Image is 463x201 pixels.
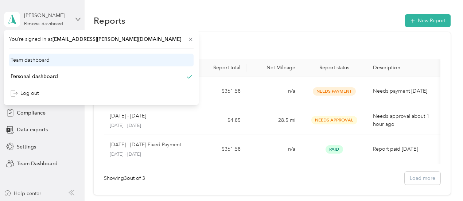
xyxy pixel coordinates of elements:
[4,190,41,197] button: Help center
[246,77,301,106] td: n/a
[373,87,435,95] p: Needs payment [DATE]
[11,56,50,64] div: Team dashboard
[110,141,181,149] p: [DATE] - [DATE] Fixed Payment
[313,87,356,96] span: Needs Payment
[191,77,246,106] td: $361.58
[11,89,39,97] div: Log out
[246,106,301,135] td: 28.5 mi
[24,22,63,26] div: Personal dashboard
[307,65,361,71] div: Report status
[367,59,440,77] th: Description
[104,174,145,182] div: Showing 3 out of 3
[24,12,70,19] div: [PERSON_NAME]
[17,109,46,117] span: Compliance
[191,135,246,164] td: $361.58
[373,145,435,153] p: Report paid [DATE]
[110,112,146,120] p: [DATE] - [DATE]
[11,73,58,80] div: Personal dashboard
[191,106,246,135] td: $4.85
[52,36,181,42] span: [EMAIL_ADDRESS][PERSON_NAME][DOMAIN_NAME]
[110,151,186,158] p: [DATE] - [DATE]
[246,135,301,164] td: n/a
[17,126,48,134] span: Data exports
[311,116,357,124] span: Needs Approval
[9,35,194,43] span: You’re signed in as
[191,59,246,77] th: Report total
[405,14,451,27] button: New Report
[110,123,186,129] p: [DATE] - [DATE]
[373,112,435,128] p: Needs approval about 1 hour ago
[246,59,301,77] th: Net Mileage
[17,143,36,151] span: Settings
[326,145,343,154] span: Paid
[94,17,125,24] h1: Reports
[17,160,58,167] span: Team Dashboard
[422,160,463,201] iframe: Everlance-gr Chat Button Frame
